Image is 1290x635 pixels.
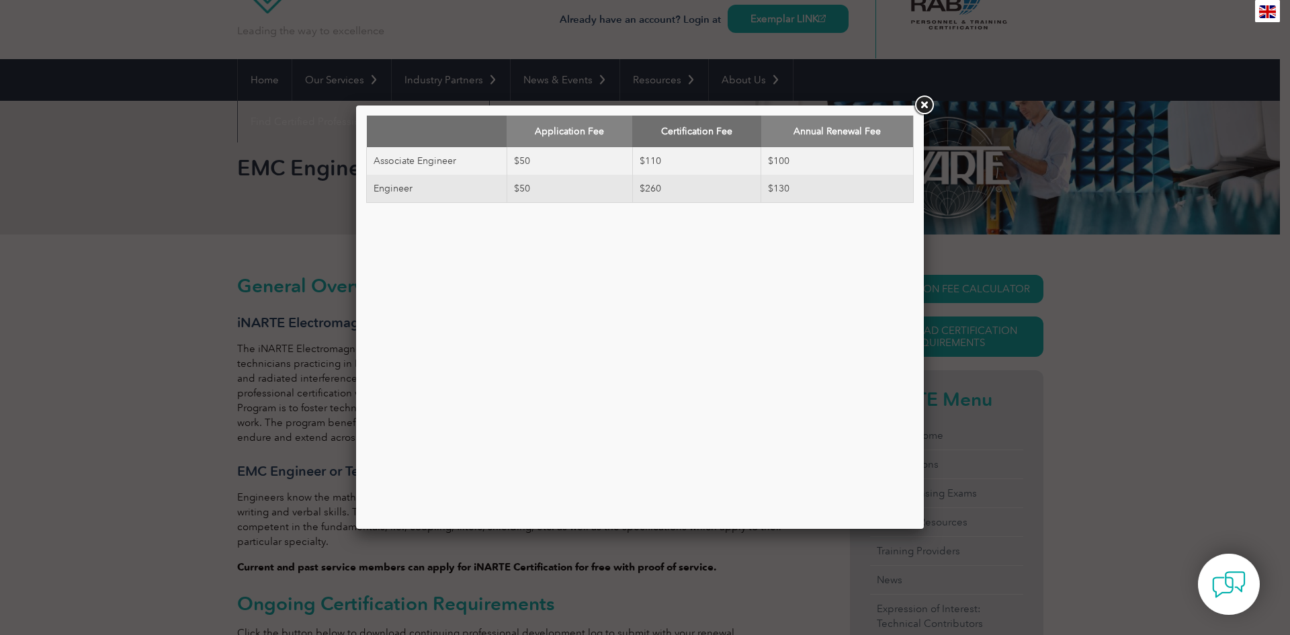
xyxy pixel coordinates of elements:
td: $100 [761,147,914,175]
td: Engineer [367,175,507,203]
td: $130 [761,175,914,203]
td: $50 [507,175,632,203]
th: Application Fee [507,116,632,147]
img: en [1259,5,1276,18]
th: Annual Renewal Fee [761,116,914,147]
td: $50 [507,147,632,175]
td: $260 [632,175,761,203]
a: Close [912,93,936,118]
img: contact-chat.png [1212,568,1246,601]
td: $110 [632,147,761,175]
td: Associate Engineer [367,147,507,175]
th: Certification Fee [632,116,761,147]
